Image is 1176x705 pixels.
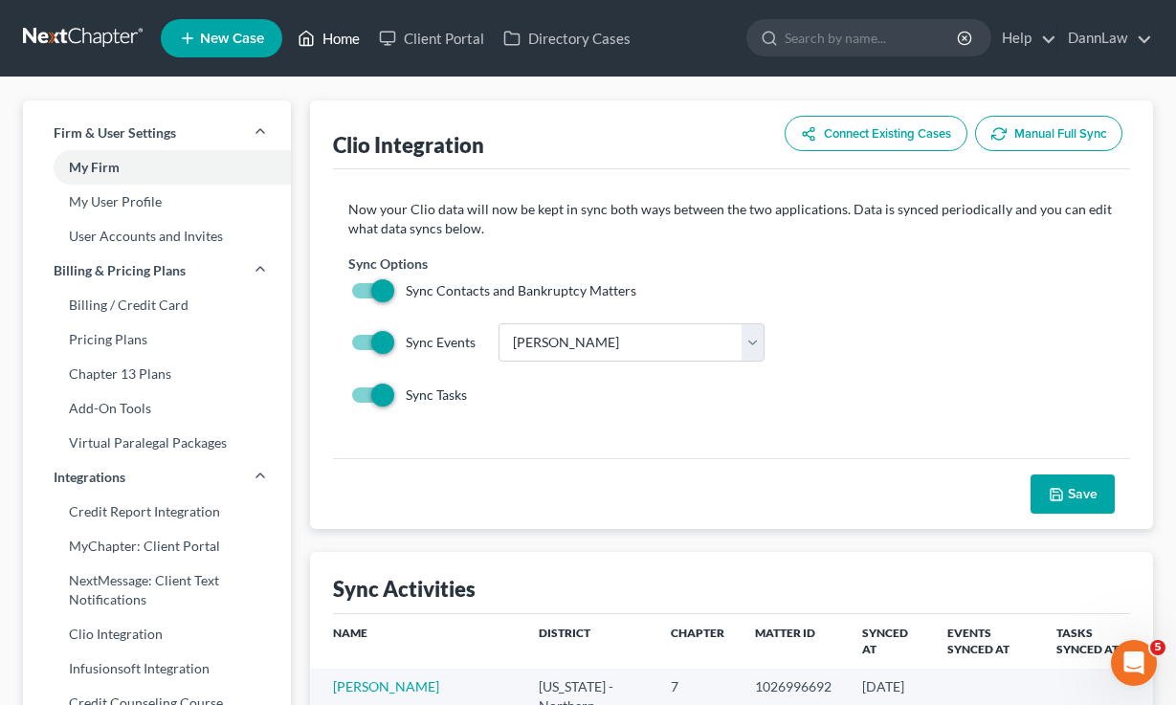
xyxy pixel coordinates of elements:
[23,495,291,529] a: Credit Report Integration
[23,150,291,185] a: My Firm
[655,614,740,669] th: Chapter
[23,426,291,460] a: Virtual Paralegal Packages
[348,200,1115,238] p: Now your Clio data will now be kept in sync both ways between the two applications. Data is synce...
[333,131,484,159] div: Clio Integration
[847,614,932,669] th: Synced at
[1041,614,1153,669] th: Tasks Synced At
[23,651,291,686] a: Infusionsoft Integration
[23,219,291,253] a: User Accounts and Invites
[992,21,1056,55] a: Help
[23,357,291,391] a: Chapter 13 Plans
[1031,474,1115,515] button: Save
[975,116,1122,151] button: Manual Full Sync
[494,21,640,55] a: Directory Cases
[406,386,467,403] span: Sync Tasks
[406,334,476,350] span: Sync Events
[54,261,186,280] span: Billing & Pricing Plans
[932,614,1040,669] th: Events Synced At
[23,529,291,563] a: MyChapter: Client Portal
[23,253,291,288] a: Billing & Pricing Plans
[54,123,176,143] span: Firm & User Settings
[23,460,291,495] a: Integrations
[333,575,476,603] div: Sync Activities
[348,253,428,274] label: Sync Options
[23,185,291,219] a: My User Profile
[1111,640,1157,686] iframe: Intercom live chat
[23,391,291,426] a: Add-On Tools
[785,116,967,151] button: Connect Existing Cases
[740,614,847,669] th: Matter ID
[54,468,125,487] span: Integrations
[1150,640,1165,655] span: 5
[23,617,291,651] a: Clio Integration
[23,288,291,322] a: Billing / Credit Card
[785,20,960,55] input: Search by name...
[1058,21,1152,55] a: DannLaw
[200,32,264,46] span: New Case
[333,678,439,694] a: [PERSON_NAME]
[406,282,636,298] span: Sync Contacts and Bankruptcy Matters
[369,21,494,55] a: Client Portal
[23,563,291,617] a: NextMessage: Client Text Notifications
[523,614,655,669] th: District
[288,21,369,55] a: Home
[310,614,523,669] th: Name
[23,322,291,357] a: Pricing Plans
[23,116,291,150] a: Firm & User Settings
